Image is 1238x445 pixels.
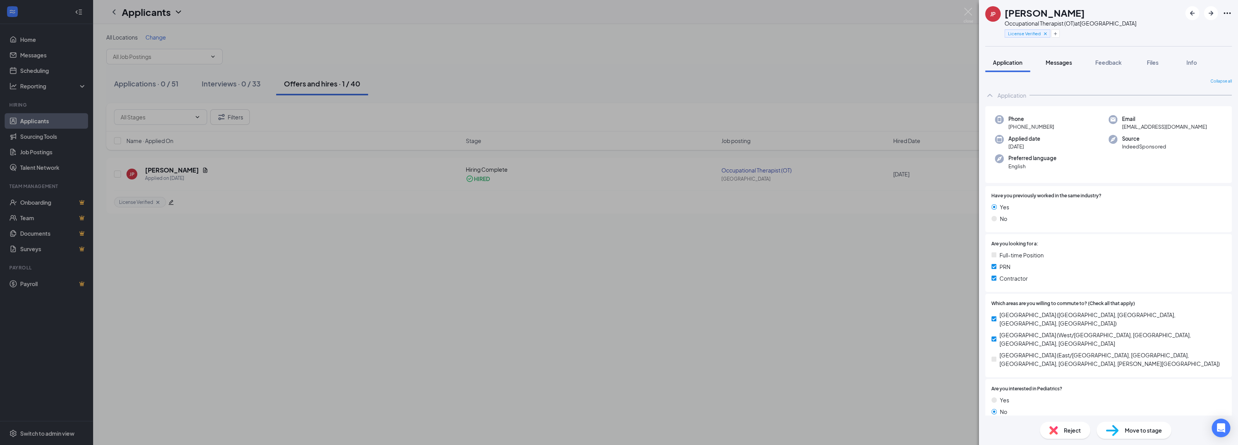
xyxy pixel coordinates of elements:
span: IndeedSponsored [1122,143,1166,150]
span: Yes [1000,396,1009,404]
span: Are you interested in Pediatrics? [991,385,1062,393]
span: PRN [999,262,1010,271]
span: [GEOGRAPHIC_DATA] (East/[GEOGRAPHIC_DATA], [GEOGRAPHIC_DATA], [GEOGRAPHIC_DATA], [GEOGRAPHIC_DATA... [999,351,1226,368]
span: Full-time Position [999,251,1044,259]
span: Files [1147,59,1158,66]
svg: ChevronUp [985,91,994,100]
span: [DATE] [1008,143,1040,150]
span: Move to stage [1125,426,1162,435]
span: Collapse all [1210,78,1232,85]
span: Reject [1064,426,1081,435]
svg: ArrowRight [1206,9,1216,18]
svg: Plus [1053,31,1058,36]
span: [PHONE_NUMBER] [1008,123,1054,131]
span: [GEOGRAPHIC_DATA] (West/[GEOGRAPHIC_DATA], [GEOGRAPHIC_DATA], [GEOGRAPHIC_DATA], [GEOGRAPHIC_DATA] [999,331,1226,348]
span: Preferred language [1008,154,1056,162]
svg: Ellipses [1222,9,1232,18]
span: No [1000,214,1007,223]
span: Applied date [1008,135,1040,143]
button: ArrowLeftNew [1185,6,1199,20]
div: JP [990,10,996,18]
span: Are you looking for a: [991,240,1038,248]
span: Email [1122,115,1207,123]
span: No [1000,407,1007,416]
div: Occupational Therapist (OT) at [GEOGRAPHIC_DATA] [1005,19,1136,27]
span: Source [1122,135,1166,143]
button: ArrowRight [1204,6,1218,20]
span: English [1008,162,1056,170]
span: License Verified [1008,30,1041,37]
span: [EMAIL_ADDRESS][DOMAIN_NAME] [1122,123,1207,131]
span: Messages [1046,59,1072,66]
svg: Cross [1043,31,1048,36]
span: Have you previously worked in the same industry? [991,192,1101,200]
div: Open Intercom Messenger [1212,419,1230,437]
span: Application [993,59,1022,66]
button: Plus [1051,29,1060,38]
span: Which areas are you willing to commute to? (Check all that apply) [991,300,1135,307]
svg: ArrowLeftNew [1188,9,1197,18]
div: Application [998,91,1026,99]
h1: [PERSON_NAME] [1005,6,1085,19]
span: Info [1186,59,1197,66]
span: Yes [1000,203,1009,211]
span: Contractor [999,274,1028,283]
span: [GEOGRAPHIC_DATA] ([GEOGRAPHIC_DATA], [GEOGRAPHIC_DATA], [GEOGRAPHIC_DATA], [GEOGRAPHIC_DATA]) [999,310,1226,328]
span: Feedback [1095,59,1122,66]
span: Phone [1008,115,1054,123]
